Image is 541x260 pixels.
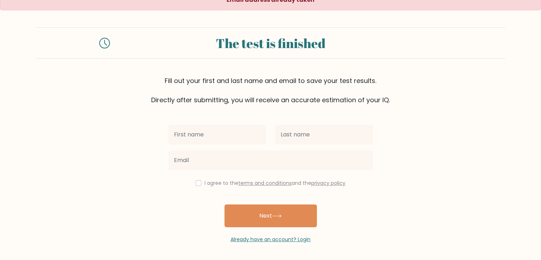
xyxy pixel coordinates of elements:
input: Last name [275,125,373,145]
a: terms and conditions [238,180,292,187]
a: privacy policy [311,180,345,187]
button: Next [224,204,317,227]
label: I agree to the and the [205,180,345,187]
div: Fill out your first and last name and email to save your test results. Directly after submitting,... [36,76,505,105]
a: Already have an account? Login [230,236,311,243]
input: Email [168,150,373,170]
div: The test is finished [118,33,423,53]
input: First name [168,125,266,145]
